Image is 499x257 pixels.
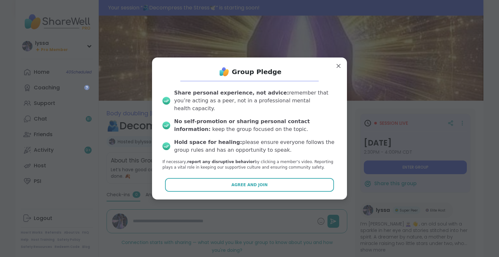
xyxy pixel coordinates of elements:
[174,90,289,96] b: Share personal experience, not advice:
[174,118,310,132] b: No self-promotion or sharing personal contact information:
[174,89,337,112] div: remember that you’re acting as a peer, not in a professional mental health capacity.
[174,139,242,145] b: Hold space for healing:
[162,159,337,170] p: If necessary, by clicking a member‘s video. Reporting plays a vital role in keeping our supportiv...
[165,178,334,192] button: Agree and Join
[84,85,89,90] iframe: Spotlight
[187,160,255,164] b: report any disruptive behavior
[231,182,268,188] span: Agree and Join
[174,138,337,154] div: please ensure everyone follows the group rules and has an opportunity to speak.
[174,118,337,133] div: keep the group focused on the topic.
[218,65,231,78] img: ShareWell Logo
[232,67,282,76] h1: Group Pledge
